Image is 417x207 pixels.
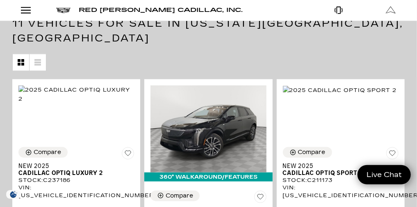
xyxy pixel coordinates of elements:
a: Red [PERSON_NAME] Cadillac, Inc. [79,7,243,13]
img: Opt-Out Icon [4,190,23,199]
button: Compare Vehicle [283,147,332,158]
span: Red [PERSON_NAME] Cadillac, Inc. [79,7,243,14]
img: Cadillac logo [56,8,71,13]
button: Save Vehicle [386,147,399,163]
a: New 2025Cadillac OPTIQ Sport 2 [283,163,399,177]
button: Save Vehicle [122,147,134,163]
a: Grid View [13,54,29,71]
div: 360° WalkAround/Features [144,172,272,182]
img: 2025 Cadillac OPTIQ Sport 1 [150,85,266,172]
div: Stock : C211173 [283,177,399,184]
section: Click to Open Cookie Consent Modal [4,190,23,199]
div: VIN: [US_VEHICLE_IDENTIFICATION_NUMBER] [18,184,134,199]
div: Stock : C237186 [18,177,134,184]
button: Save Vehicle [254,191,267,206]
a: Cadillac logo [56,7,71,13]
span: New 2025 [283,163,392,170]
div: Compare [34,149,61,156]
button: Compare Vehicle [18,147,68,158]
span: Cadillac OPTIQ Luxury 2 [18,170,128,177]
span: New 2025 [18,163,128,170]
span: Live Chat [362,170,406,179]
a: Live Chat [358,165,411,184]
img: 2025 Cadillac OPTIQ Sport 2 [283,86,397,95]
div: Compare [298,149,326,156]
button: Compare Vehicle [150,191,200,201]
span: Cadillac OPTIQ Sport 2 [283,170,392,177]
img: 2025 Cadillac OPTIQ Luxury 2 [18,85,134,103]
div: VIN: [US_VEHICLE_IDENTIFICATION_NUMBER] [283,184,399,199]
a: New 2025Cadillac OPTIQ Luxury 2 [18,163,134,177]
div: Compare [166,192,193,200]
